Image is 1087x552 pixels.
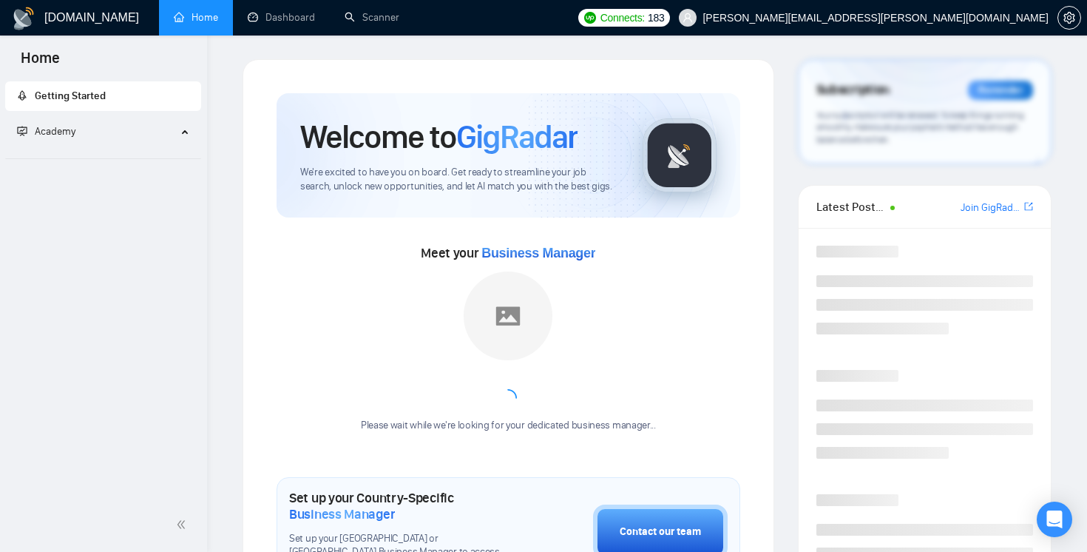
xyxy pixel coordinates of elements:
[648,10,664,26] span: 183
[352,419,665,433] div: Please wait while we're looking for your dedicated business manager...
[300,117,578,157] h1: Welcome to
[289,490,519,522] h1: Set up your Country-Specific
[968,81,1033,100] div: Reminder
[620,524,701,540] div: Contact our team
[12,7,35,30] img: logo
[961,200,1021,216] a: Join GigRadar Slack Community
[499,389,517,407] span: loading
[174,11,218,24] a: homeHome
[176,517,191,532] span: double-left
[1057,6,1081,30] button: setting
[1037,502,1072,537] div: Open Intercom Messenger
[17,125,75,138] span: Academy
[289,506,395,522] span: Business Manager
[345,11,399,24] a: searchScanner
[17,90,27,101] span: rocket
[816,198,887,216] span: Latest Posts from the GigRadar Community
[643,118,717,192] img: gigradar-logo.png
[683,13,693,23] span: user
[816,110,1024,145] span: Your subscription will be renewed. To keep things running smoothly, make sure your payment method...
[35,125,75,138] span: Academy
[421,245,595,261] span: Meet your
[456,117,578,157] span: GigRadar
[248,11,315,24] a: dashboardDashboard
[1024,201,1033,212] span: export
[600,10,645,26] span: Connects:
[35,90,106,102] span: Getting Started
[9,47,72,78] span: Home
[17,126,27,136] span: fund-projection-screen
[300,166,619,194] span: We're excited to have you on board. Get ready to streamline your job search, unlock new opportuni...
[1058,12,1080,24] span: setting
[816,78,890,103] span: Subscription
[464,272,552,360] img: placeholder.png
[584,12,596,24] img: upwork-logo.png
[1057,12,1081,24] a: setting
[481,246,595,260] span: Business Manager
[5,152,201,162] li: Academy Homepage
[1024,200,1033,214] a: export
[5,81,201,111] li: Getting Started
